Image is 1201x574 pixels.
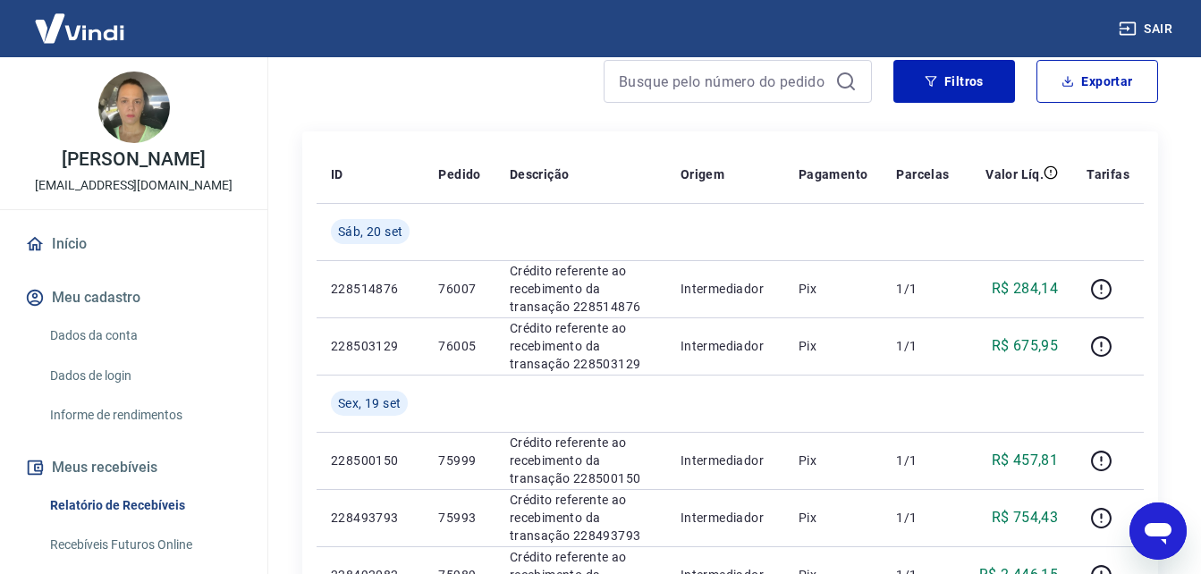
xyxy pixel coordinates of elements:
[98,72,170,143] img: 15d61fe2-2cf3-463f-abb3-188f2b0ad94a.jpeg
[43,317,246,354] a: Dados da conta
[681,509,770,527] p: Intermediador
[896,337,949,355] p: 1/1
[992,335,1059,357] p: R$ 675,95
[799,280,868,298] p: Pix
[43,527,246,563] a: Recebíveis Futuros Online
[681,165,724,183] p: Origem
[21,1,138,55] img: Vindi
[510,434,652,487] p: Crédito referente ao recebimento da transação 228500150
[681,280,770,298] p: Intermediador
[21,448,246,487] button: Meus recebíveis
[338,394,401,412] span: Sex, 19 set
[893,60,1015,103] button: Filtros
[35,176,233,195] p: [EMAIL_ADDRESS][DOMAIN_NAME]
[992,450,1059,471] p: R$ 457,81
[681,452,770,469] p: Intermediador
[438,337,480,355] p: 76005
[21,278,246,317] button: Meu cadastro
[985,165,1044,183] p: Valor Líq.
[21,224,246,264] a: Início
[799,452,868,469] p: Pix
[992,507,1059,528] p: R$ 754,43
[992,278,1059,300] p: R$ 284,14
[896,509,949,527] p: 1/1
[896,280,949,298] p: 1/1
[619,68,828,95] input: Busque pelo número do pedido
[799,165,868,183] p: Pagamento
[43,487,246,524] a: Relatório de Recebíveis
[896,452,949,469] p: 1/1
[681,337,770,355] p: Intermediador
[799,509,868,527] p: Pix
[896,165,949,183] p: Parcelas
[1087,165,1129,183] p: Tarifas
[510,319,652,373] p: Crédito referente ao recebimento da transação 228503129
[1115,13,1180,46] button: Sair
[438,452,480,469] p: 75999
[331,337,410,355] p: 228503129
[331,452,410,469] p: 228500150
[1036,60,1158,103] button: Exportar
[1129,502,1187,560] iframe: Botão para abrir a janela de mensagens
[331,165,343,183] p: ID
[331,280,410,298] p: 228514876
[510,491,652,544] p: Crédito referente ao recebimento da transação 228493793
[510,262,652,316] p: Crédito referente ao recebimento da transação 228514876
[62,150,205,169] p: [PERSON_NAME]
[438,280,480,298] p: 76007
[799,337,868,355] p: Pix
[43,358,246,394] a: Dados de login
[331,509,410,527] p: 228493793
[438,165,480,183] p: Pedido
[510,165,570,183] p: Descrição
[438,509,480,527] p: 75993
[43,397,246,434] a: Informe de rendimentos
[338,223,402,241] span: Sáb, 20 set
